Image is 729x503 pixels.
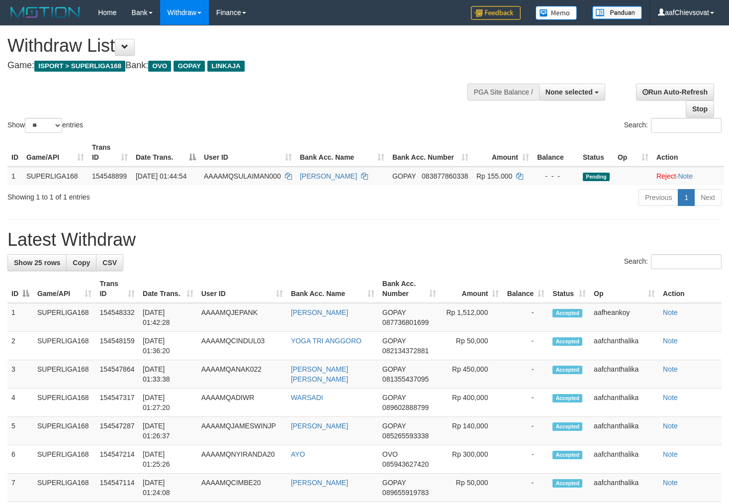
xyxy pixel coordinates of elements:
[22,167,88,185] td: SUPERLIGA168
[291,394,323,402] a: WARSADI
[503,360,548,389] td: -
[22,138,88,167] th: Game/API: activate to sort column ascending
[548,275,590,303] th: Status: activate to sort column ascending
[207,61,245,72] span: LINKAJA
[204,172,281,180] span: AAAAMQSULAIMAN000
[197,445,287,474] td: AAAAMQNYIRANDA20
[652,138,724,167] th: Action
[590,275,659,303] th: Op: activate to sort column ascending
[537,171,575,181] div: - - -
[382,337,406,345] span: GOPAY
[552,451,582,459] span: Accepted
[590,445,659,474] td: aafchanthalika
[552,309,582,317] span: Accepted
[139,360,197,389] td: [DATE] 01:33:38
[382,432,429,440] span: Copy 085265593338 to clipboard
[7,389,33,417] td: 4
[7,230,722,250] h1: Latest Withdraw
[7,474,33,502] td: 7
[7,5,83,20] img: MOTION_logo.png
[503,417,548,445] td: -
[7,275,33,303] th: ID: activate to sort column descending
[590,417,659,445] td: aafchanthalika
[614,138,652,167] th: Op: activate to sort column ascending
[652,167,724,185] td: ·
[291,365,348,383] a: [PERSON_NAME] [PERSON_NAME]
[95,417,139,445] td: 154547287
[382,450,398,458] span: OVO
[7,445,33,474] td: 6
[7,360,33,389] td: 3
[663,365,678,373] a: Note
[33,389,95,417] td: SUPERLIGA168
[476,172,512,180] span: Rp 155.000
[503,332,548,360] td: -
[139,474,197,502] td: [DATE] 01:24:08
[663,479,678,487] a: Note
[291,450,305,458] a: AYO
[663,394,678,402] a: Note
[422,172,468,180] span: Copy 083877860338 to clipboard
[73,259,90,267] span: Copy
[552,394,582,402] span: Accepted
[197,389,287,417] td: AAAAMQADIWR
[678,172,693,180] a: Note
[95,360,139,389] td: 154547864
[197,275,287,303] th: User ID: activate to sort column ascending
[7,118,83,133] label: Show entries
[659,275,722,303] th: Action
[440,332,503,360] td: Rp 50,000
[440,389,503,417] td: Rp 400,000
[694,189,722,206] a: Next
[7,188,296,202] div: Showing 1 to 1 of 1 entries
[33,303,95,332] td: SUPERLIGA168
[583,173,610,181] span: Pending
[132,138,200,167] th: Date Trans.: activate to sort column descending
[467,84,539,101] div: PGA Site Balance /
[440,360,503,389] td: Rp 450,000
[197,417,287,445] td: AAAAMQJAMESWINJP
[95,275,139,303] th: Trans ID: activate to sort column ascending
[296,138,388,167] th: Bank Acc. Name: activate to sort column ascending
[546,88,593,96] span: None selected
[92,172,127,180] span: 154548899
[663,308,678,316] a: Note
[636,84,714,101] a: Run Auto-Refresh
[139,417,197,445] td: [DATE] 01:26:37
[651,118,722,133] input: Search:
[440,303,503,332] td: Rp 1,512,000
[590,332,659,360] td: aafchanthalika
[382,479,406,487] span: GOPAY
[291,308,348,316] a: [PERSON_NAME]
[7,254,67,271] a: Show 25 rows
[33,445,95,474] td: SUPERLIGA168
[34,61,125,72] span: ISPORT > SUPERLIGA168
[7,417,33,445] td: 5
[7,167,22,185] td: 1
[471,6,521,20] img: Feedback.jpg
[136,172,186,180] span: [DATE] 01:44:54
[291,422,348,430] a: [PERSON_NAME]
[440,275,503,303] th: Amount: activate to sort column ascending
[7,303,33,332] td: 1
[139,332,197,360] td: [DATE] 01:36:20
[95,303,139,332] td: 154548332
[392,172,416,180] span: GOPAY
[382,365,406,373] span: GOPAY
[197,332,287,360] td: AAAAMQCINDUL03
[552,366,582,374] span: Accepted
[95,445,139,474] td: 154547214
[624,254,722,269] label: Search:
[197,474,287,502] td: AAAAMQCIMBE20
[291,479,348,487] a: [PERSON_NAME]
[7,61,476,71] h4: Game: Bank:
[197,360,287,389] td: AAAAMQANAK022
[503,303,548,332] td: -
[139,389,197,417] td: [DATE] 01:27:20
[287,275,378,303] th: Bank Acc. Name: activate to sort column ascending
[382,460,429,468] span: Copy 085943627420 to clipboard
[95,332,139,360] td: 154548159
[66,254,96,271] a: Copy
[440,417,503,445] td: Rp 140,000
[590,360,659,389] td: aafchanthalika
